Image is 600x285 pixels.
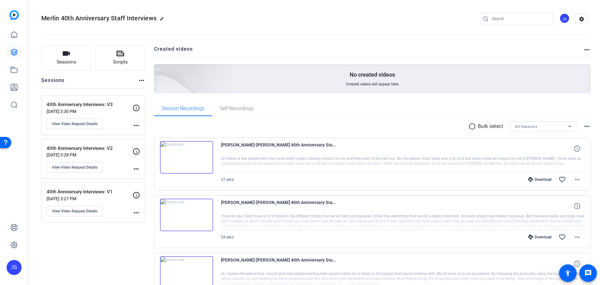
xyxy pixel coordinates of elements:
[221,235,234,239] span: 54 secs
[525,235,555,240] div: Download
[95,45,146,70] button: Scripts
[515,125,537,129] span: All Sessions
[52,209,97,214] span: View Video Request Details
[350,71,395,79] p: No created videos
[47,196,132,201] p: [DATE] 3:27 PM
[162,106,205,111] span: Session Recordings
[47,152,132,157] p: [DATE] 3:28 PM
[52,121,97,126] span: View Video Request Details
[583,46,591,53] mat-icon: more_horiz
[47,145,132,152] p: 40th Anniversary Interviews: V2
[47,101,132,108] p: 40th Anniversary Interviews: V3
[47,206,103,216] button: View Video Request Details
[132,209,140,216] mat-icon: more_horiz
[564,269,572,277] mat-icon: accessibility
[132,165,140,173] mat-icon: more_horiz
[154,45,583,58] h2: Created videos
[132,122,140,129] mat-icon: more_horiz
[41,77,65,89] h2: Sessions
[9,10,19,20] img: blue-gradient.svg
[47,188,132,196] p: 40th Anniversary Interviews: V1
[221,256,337,271] span: [PERSON_NAME]-[PERSON_NAME] 40th Anniversary Staff Interviews-40th Anniversary Interviews- V3-175...
[221,141,337,156] span: [PERSON_NAME]-[PERSON_NAME] 40th Anniversary Staff Interviews-40th Anniversary Interviews- V3-175...
[160,141,213,174] img: thumb-nail
[47,109,132,114] p: [DATE] 3:30 PM
[220,106,254,111] span: Self Recordings
[221,177,234,182] span: 37 secs
[559,13,570,24] ngx-avatar: Jamie Staudinger
[559,13,570,23] div: JS
[583,123,591,130] mat-icon: more_horiz
[7,260,22,275] div: JS
[47,119,103,129] button: View Video Request Details
[41,45,92,70] button: Sessions
[113,59,128,66] span: Scripts
[478,123,503,130] p: Bulk select
[525,177,555,182] div: Download
[221,199,337,214] span: [PERSON_NAME]-[PERSON_NAME] 40th Anniversary Staff Interviews-40th Anniversary Interviews- V3-175...
[575,14,588,24] mat-icon: settings
[138,77,145,84] mat-icon: more_horiz
[573,176,581,183] mat-icon: more_horiz
[346,82,398,87] span: Created videos will appear here
[573,233,581,241] mat-icon: more_horiz
[584,269,592,277] mat-icon: message
[468,123,478,130] mat-icon: radio_button_unchecked
[84,2,233,138] img: Creted videos background
[52,165,97,170] span: View Video Request Details
[492,15,548,23] input: Search
[558,233,566,241] mat-icon: favorite_border
[160,199,213,231] img: thumb-nail
[558,176,566,183] mat-icon: favorite_border
[47,162,103,173] button: View Video Request Details
[160,17,167,24] mat-icon: edit
[41,14,157,22] span: Merlin 40th Anniversary Staff Interviews
[57,59,76,66] span: Sessions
